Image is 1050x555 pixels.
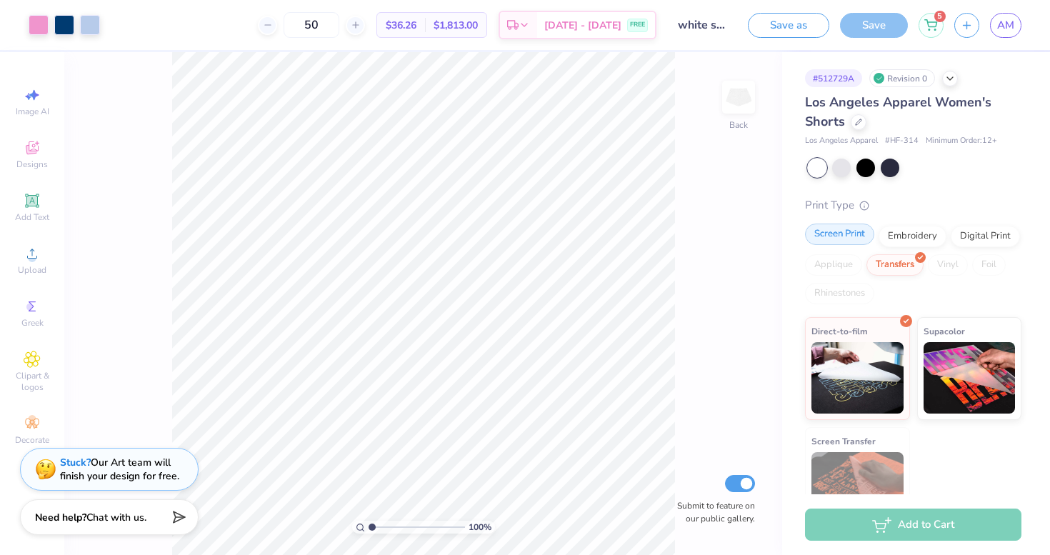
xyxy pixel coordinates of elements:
[7,370,57,393] span: Clipart & logos
[544,18,621,33] span: [DATE] - [DATE]
[924,342,1016,414] img: Supacolor
[805,224,874,245] div: Screen Print
[924,324,965,339] span: Supacolor
[729,119,748,131] div: Back
[630,20,645,30] span: FREE
[16,159,48,170] span: Designs
[18,264,46,276] span: Upload
[805,254,862,276] div: Applique
[805,283,874,304] div: Rhinestones
[386,18,416,33] span: $36.26
[811,342,904,414] img: Direct-to-film
[972,254,1006,276] div: Foil
[869,69,935,87] div: Revision 0
[990,13,1021,38] a: AM
[926,135,997,147] span: Minimum Order: 12 +
[434,18,478,33] span: $1,813.00
[805,69,862,87] div: # 512729A
[284,12,339,38] input: – –
[15,211,49,223] span: Add Text
[16,106,49,117] span: Image AI
[997,17,1014,34] span: AM
[811,434,876,449] span: Screen Transfer
[811,452,904,524] img: Screen Transfer
[879,226,946,247] div: Embroidery
[934,11,946,22] span: 5
[928,254,968,276] div: Vinyl
[866,254,924,276] div: Transfers
[669,499,755,525] label: Submit to feature on our public gallery.
[60,456,179,483] div: Our Art team will finish your design for free.
[35,511,86,524] strong: Need help?
[805,135,878,147] span: Los Angeles Apparel
[21,317,44,329] span: Greek
[885,135,919,147] span: # HF-314
[805,94,991,130] span: Los Angeles Apparel Women's Shorts
[811,324,868,339] span: Direct-to-film
[15,434,49,446] span: Decorate
[724,83,753,111] img: Back
[805,197,1021,214] div: Print Type
[667,11,737,39] input: Untitled Design
[951,226,1020,247] div: Digital Print
[86,511,146,524] span: Chat with us.
[60,456,91,469] strong: Stuck?
[469,521,491,534] span: 100 %
[748,13,829,38] button: Save as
